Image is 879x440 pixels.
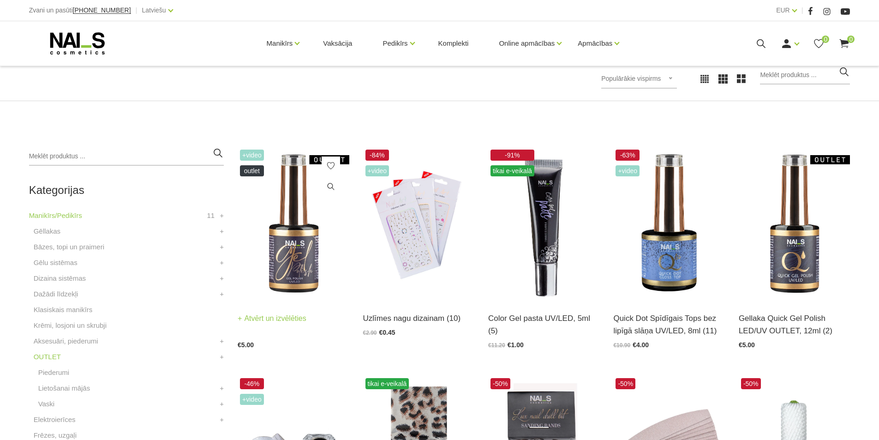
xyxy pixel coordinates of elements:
[34,241,104,253] a: Bāzes, topi un praimeri
[739,312,850,337] a: Gellaka Quick Gel Polish LED/UV OUTLET, 12ml (2)
[633,341,649,349] span: €4.00
[34,226,60,237] a: Gēllakas
[801,5,803,16] span: |
[220,226,224,237] a: +
[29,5,131,16] div: Zvani un pasūti
[316,21,359,66] a: Vaksācija
[220,257,224,268] a: +
[238,312,306,325] a: Atvērt un izvēlēties
[240,150,264,161] span: +Video
[34,414,76,425] a: Elektroierīces
[240,378,264,389] span: -46%
[38,398,55,410] a: Vaski
[499,25,555,62] a: Online apmācības
[34,320,107,331] a: Krēmi, losjoni un skrubji
[29,184,224,196] h2: Kategorijas
[240,165,264,176] span: OUTLET
[34,304,93,315] a: Klasiskais manikīrs
[739,341,755,349] span: €5.00
[379,329,395,336] span: €0.45
[34,257,78,268] a: Gēlu sistēmas
[365,165,389,176] span: +Video
[383,25,407,62] a: Pedikīrs
[29,210,82,221] a: Manikīrs/Pedikīrs
[760,66,850,84] input: Meklēt produktus ...
[267,25,293,62] a: Manikīrs
[240,394,264,405] span: +Video
[490,378,510,389] span: -50%
[38,367,70,378] a: Piederumi
[488,342,505,349] span: €11.20
[220,414,224,425] a: +
[488,312,599,337] a: Color Gel pasta UV/LED, 5ml (5)
[363,312,474,325] a: Uzlīmes nagu dizainam (10)
[220,210,224,221] a: +
[220,336,224,347] a: +
[776,5,790,16] a: EUR
[508,341,524,349] span: €1.00
[220,398,224,410] a: +
[207,210,215,221] span: 11
[613,312,724,337] a: Quick Dot Spīdīgais Tops bez lipīgā slāņa UV/LED, 8ml (11)
[220,289,224,300] a: +
[142,5,166,16] a: Latviešu
[34,289,78,300] a: Dažādi līdzekļi
[73,7,131,14] a: [PHONE_NUMBER]
[34,336,98,347] a: Aksesuāri, piederumi
[490,150,534,161] span: -91%
[220,273,224,284] a: +
[363,147,474,301] img: Profesionālās dizaina uzlīmes nagiem...
[34,273,86,284] a: Dizaina sistēmas
[616,378,635,389] span: -50%
[838,38,850,49] a: 0
[220,351,224,362] a: +
[847,36,855,43] span: 0
[363,330,377,336] span: €2.90
[613,342,630,349] span: €10.90
[741,378,761,389] span: -50%
[616,150,640,161] span: -63%
[73,6,131,14] span: [PHONE_NUMBER]
[739,147,850,301] img: Ātri, ērti un vienkārši!Intensīvi pigmentēta gellaka, kas perfekti klājas arī vienā slānī, tādā v...
[613,147,724,301] img: Quick Dot Tops – virsējais pārklājums bez lipīgā slāņa.Aktuālais trends modernam manikīra noslēgu...
[490,165,534,176] span: tikai e-veikalā
[220,241,224,253] a: +
[38,383,90,394] a: Lietošanai mājās
[34,351,61,362] a: OUTLET
[813,38,825,49] a: 0
[365,378,409,389] span: tikai e-veikalā
[29,147,224,166] input: Meklēt produktus ...
[431,21,476,66] a: Komplekti
[238,341,254,349] span: €5.00
[578,25,612,62] a: Apmācības
[238,147,349,301] img: Ilgnoturīga, intensīvi pigmentēta gēllaka. Viegli klājas, lieliski žūst, nesaraujas, neatkāpjas n...
[616,165,640,176] span: +Video
[488,147,599,301] img: Daudzfunkcionāla pigmentēta dizaina pasta, ar kuras palīdzību iespējams zīmēt “one stroke” un “žo...
[601,75,661,82] span: Populārākie vispirms
[136,5,138,16] span: |
[365,150,389,161] span: -84%
[822,36,829,43] span: 0
[220,383,224,394] a: +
